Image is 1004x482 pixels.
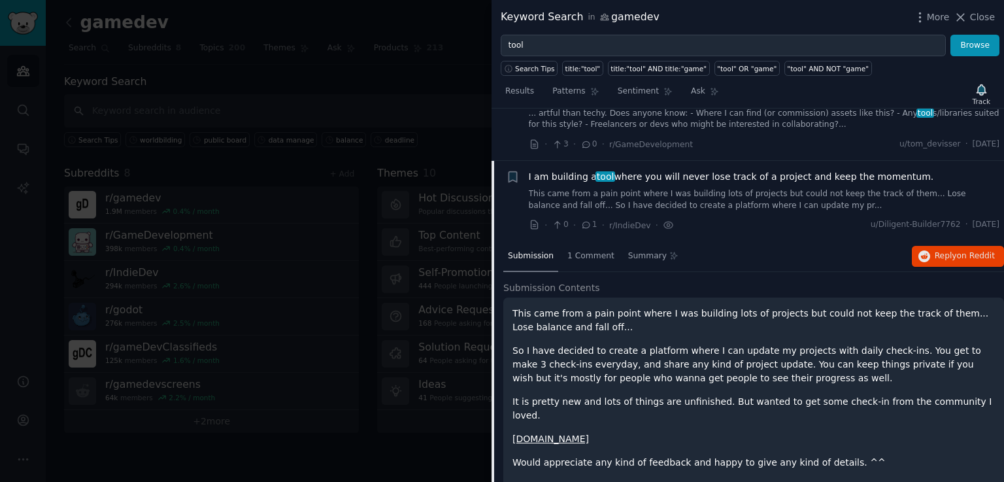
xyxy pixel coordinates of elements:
span: Reply [935,250,995,262]
a: title:"tool" AND title:"game" [608,61,710,76]
a: "tool" OR "game" [714,61,780,76]
div: Keyword Search gamedev [501,9,660,26]
span: Close [970,10,995,24]
span: Results [505,86,534,97]
span: · [544,137,547,151]
span: Summary [628,250,667,262]
button: Browse [950,35,999,57]
a: Ask [686,81,724,108]
span: tool [595,171,615,182]
a: Patterns [548,81,603,108]
a: Sentiment [613,81,677,108]
span: More [927,10,950,24]
span: · [965,219,968,231]
span: r/GameDevelopment [609,140,693,149]
span: [DATE] [973,219,999,231]
a: [DOMAIN_NAME] [512,434,589,444]
div: "tool" AND NOT "game" [787,64,869,73]
div: "tool" OR "game" [717,64,777,73]
p: It is pretty new and lots of things are unfinished. But wanted to get some check-in from the comm... [512,395,995,422]
p: Would appreciate any kind of feedback and happy to give any kind of details. ^^ [512,456,995,470]
span: u/Diligent-Builder7762 [871,219,961,231]
a: Results [501,81,539,108]
a: title:"tool" [562,61,603,76]
span: I am building a where you will never lose track of a project and keep the momentum. [529,170,934,184]
span: Ask [691,86,705,97]
span: 3 [552,139,568,150]
span: [DATE] [973,139,999,150]
span: 1 Comment [567,250,614,262]
div: Track [973,97,990,106]
div: title:"tool" [565,64,601,73]
span: on Reddit [957,251,995,260]
span: tool [916,109,934,118]
span: u/tom_devisser [899,139,961,150]
span: Patterns [552,86,585,97]
p: So I have decided to create a platform where I can update my projects with daily check-ins. You g... [512,344,995,385]
span: Submission Contents [503,281,600,295]
p: This came from a pain point where I was building lots of projects but could not keep the track of... [512,307,995,334]
span: 0 [580,139,597,150]
a: ... artful than techy. Does anyone know: - Where I can find (or commission) assets like this? - A... [529,108,1000,131]
span: · [602,137,605,151]
span: · [573,137,576,151]
button: Track [968,80,995,108]
span: 0 [552,219,568,231]
a: This came from a pain point where I was building lots of projects but could not keep the track of... [529,188,1000,211]
span: r/IndieDev [609,221,650,230]
input: Try a keyword related to your business [501,35,946,57]
button: Search Tips [501,61,558,76]
span: in [588,12,595,24]
span: · [573,218,576,232]
a: "tool" AND NOT "game" [784,61,872,76]
a: I am building atoolwhere you will never lose track of a project and keep the momentum. [529,170,934,184]
span: Sentiment [618,86,659,97]
span: Search Tips [515,64,555,73]
span: · [655,218,658,232]
button: More [913,10,950,24]
span: · [602,218,605,232]
span: Submission [508,250,554,262]
div: title:"tool" AND title:"game" [611,64,707,73]
button: Replyon Reddit [912,246,1004,267]
span: · [965,139,968,150]
span: 1 [580,219,597,231]
button: Close [954,10,995,24]
span: · [544,218,547,232]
